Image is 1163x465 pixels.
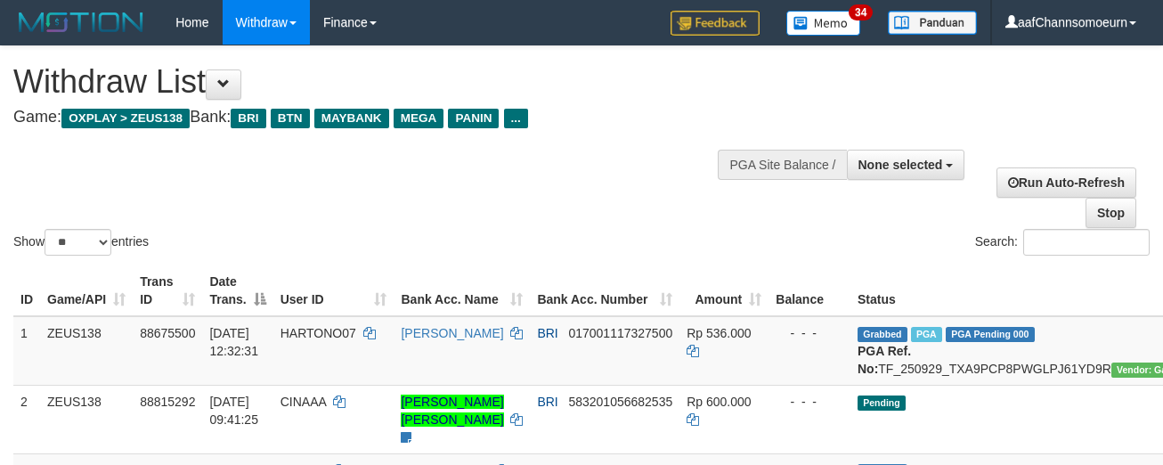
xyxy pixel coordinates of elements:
img: panduan.png [888,11,977,35]
span: 88675500 [140,326,195,340]
span: BRI [231,109,265,128]
span: CINAAA [281,395,326,409]
th: Bank Acc. Number: activate to sort column ascending [530,265,679,316]
button: None selected [847,150,965,180]
span: Marked by aaftrukkakada [911,327,942,342]
span: HARTONO07 [281,326,356,340]
span: Grabbed [858,327,907,342]
div: PGA Site Balance / [718,150,846,180]
h4: Game: Bank: [13,109,758,126]
label: Search: [975,229,1150,256]
td: 1 [13,316,40,386]
td: ZEUS138 [40,316,133,386]
h1: Withdraw List [13,64,758,100]
th: Trans ID: activate to sort column ascending [133,265,202,316]
span: 88815292 [140,395,195,409]
img: Button%20Memo.svg [786,11,861,36]
td: 2 [13,385,40,453]
span: BTN [271,109,310,128]
span: BRI [537,395,557,409]
span: None selected [858,158,943,172]
th: User ID: activate to sort column ascending [273,265,394,316]
span: BRI [537,326,557,340]
span: Rp 536.000 [687,326,751,340]
span: MAYBANK [314,109,389,128]
a: [PERSON_NAME] [401,326,503,340]
img: MOTION_logo.png [13,9,149,36]
th: Balance [769,265,850,316]
span: MEGA [394,109,444,128]
span: 34 [849,4,873,20]
th: Amount: activate to sort column ascending [679,265,769,316]
span: Pending [858,396,906,411]
span: PGA Pending [946,327,1035,342]
span: Rp 600.000 [687,395,751,409]
th: Game/API: activate to sort column ascending [40,265,133,316]
a: Stop [1086,198,1136,228]
div: - - - [776,393,843,411]
span: Copy 017001117327500 to clipboard [568,326,672,340]
span: PANIN [448,109,499,128]
img: Feedback.jpg [671,11,760,36]
select: Showentries [45,229,111,256]
th: Date Trans.: activate to sort column descending [202,265,272,316]
a: Run Auto-Refresh [996,167,1136,198]
td: ZEUS138 [40,385,133,453]
input: Search: [1023,229,1150,256]
span: [DATE] 12:32:31 [209,326,258,358]
a: [PERSON_NAME] [PERSON_NAME] [401,395,503,427]
span: ... [504,109,528,128]
label: Show entries [13,229,149,256]
span: OXPLAY > ZEUS138 [61,109,190,128]
span: [DATE] 09:41:25 [209,395,258,427]
div: - - - [776,324,843,342]
th: Bank Acc. Name: activate to sort column ascending [394,265,530,316]
b: PGA Ref. No: [858,344,911,376]
th: ID [13,265,40,316]
span: Copy 583201056682535 to clipboard [568,395,672,409]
